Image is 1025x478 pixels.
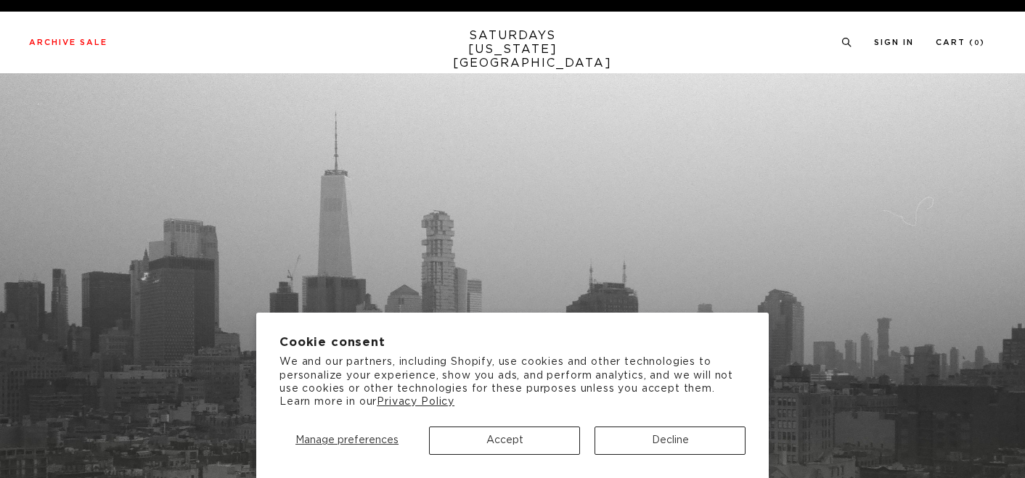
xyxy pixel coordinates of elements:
[974,40,980,46] small: 0
[279,336,746,350] h2: Cookie consent
[295,435,399,445] span: Manage preferences
[595,427,746,455] button: Decline
[279,427,415,455] button: Manage preferences
[453,29,573,70] a: SATURDAYS[US_STATE][GEOGRAPHIC_DATA]
[936,38,985,46] a: Cart (0)
[279,355,746,408] p: We and our partners, including Shopify, use cookies and other technologies to personalize your ex...
[29,38,107,46] a: Archive Sale
[377,397,454,407] a: Privacy Policy
[429,427,580,455] button: Accept
[874,38,914,46] a: Sign In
